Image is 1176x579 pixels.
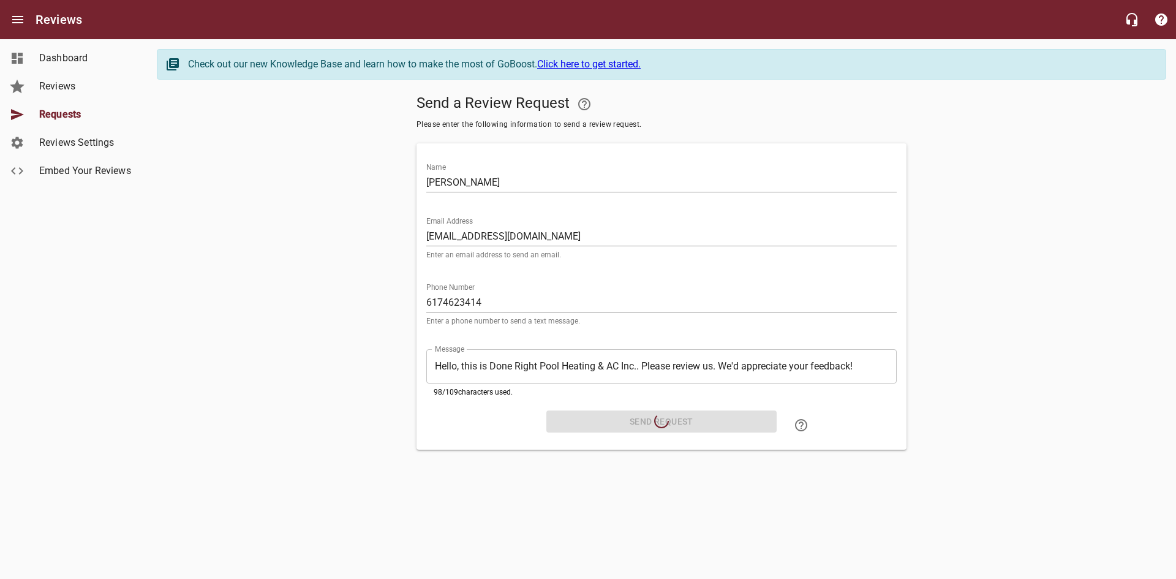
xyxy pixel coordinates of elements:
[3,5,32,34] button: Open drawer
[570,89,599,119] a: Your Google or Facebook account must be connected to "Send a Review Request"
[417,119,907,131] span: Please enter the following information to send a review request.
[417,89,907,119] h5: Send a Review Request
[426,317,897,325] p: Enter a phone number to send a text message.
[426,218,473,225] label: Email Address
[39,79,132,94] span: Reviews
[537,58,641,70] a: Click here to get started.
[36,10,82,29] h6: Reviews
[434,388,513,396] span: 98 / 109 characters used.
[1117,5,1147,34] button: Live Chat
[435,360,888,372] textarea: Hello, this is Done Right Pool Heating & AC Inc.. Please review us. We'd appreciate your feedback!
[39,51,132,66] span: Dashboard
[188,57,1153,72] div: Check out our new Knowledge Base and learn how to make the most of GoBoost.
[39,107,132,122] span: Requests
[426,251,897,259] p: Enter an email address to send an email.
[426,164,446,171] label: Name
[39,135,132,150] span: Reviews Settings
[786,411,816,440] a: Learn how to "Send a Review Request"
[39,164,132,178] span: Embed Your Reviews
[1147,5,1176,34] button: Support Portal
[426,284,475,291] label: Phone Number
